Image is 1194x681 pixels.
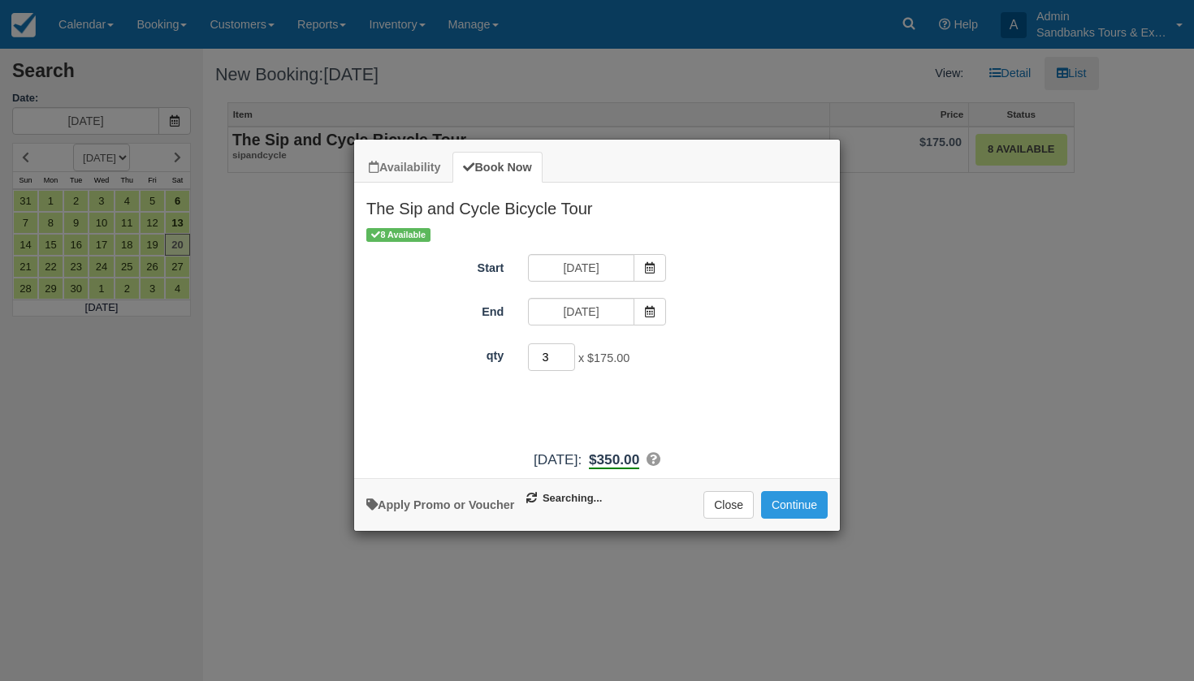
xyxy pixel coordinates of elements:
button: Close [703,491,754,519]
label: End [354,298,516,321]
a: Availability [358,152,451,183]
input: qty [528,343,575,371]
span: x $175.00 [578,352,629,365]
div: Item Modal [354,183,840,469]
label: qty [354,342,516,364]
span: 8 Available [366,228,430,242]
h2: The Sip and Cycle Bicycle Tour [354,183,840,225]
a: Book Now [452,152,542,183]
div: : [354,450,840,470]
label: Start [354,254,516,277]
button: Add to Booking [761,491,828,519]
span: [DATE] [534,451,578,468]
b: $350.00 [589,451,639,469]
a: Apply Voucher [366,498,514,511]
span: Searching... [526,491,602,506]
